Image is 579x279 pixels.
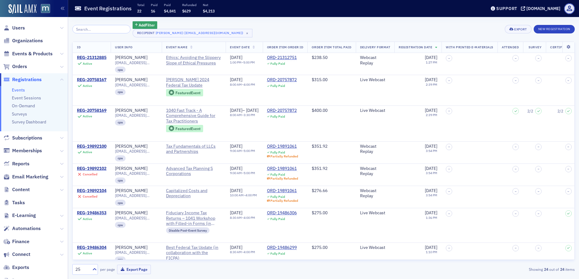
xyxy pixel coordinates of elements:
span: $4,841 [164,9,176,13]
div: [PERSON_NAME] [115,166,147,171]
a: [PERSON_NAME] [115,77,147,83]
a: REG-19892102 [77,166,106,171]
div: Active [83,217,92,221]
span: – [538,212,539,215]
div: cpa [115,155,126,161]
span: – [538,167,539,171]
time: 4:00 PM [245,193,257,197]
p: Paid [151,3,158,7]
span: – [515,145,517,149]
a: Fiduciary Income Tax Returns – 1041 Workshop with Filled-in Forms (in collaboration with the FICPA) [166,210,221,226]
div: REG-20758169 [77,108,106,113]
div: Fully Paid [270,173,285,177]
a: SailAMX [9,4,36,14]
div: Fully Paid [270,195,285,199]
a: ORD-19486306 [267,210,297,216]
span: [DATE] [425,210,437,215]
a: Reports [3,160,29,167]
span: Order Item Total Paid [312,45,351,49]
span: Content [12,186,30,193]
a: Events [12,87,25,93]
span: [EMAIL_ADDRESS][DOMAIN_NAME] [115,83,158,87]
div: – [230,250,255,254]
div: ORD-19891061 [267,144,298,149]
span: Memberships [12,147,42,154]
time: 1:27 PM [426,60,437,64]
time: 8:30 AM [230,250,242,254]
div: Export [514,28,527,31]
div: Featured Event [175,127,200,130]
time: 3:30 PM [244,113,255,117]
a: Email Marketing [3,174,48,180]
time: 8:30 AM [230,215,242,220]
div: [PERSON_NAME] [115,245,147,250]
div: ORD-19891061 [267,166,298,171]
span: Users [12,25,25,31]
div: – [230,149,255,153]
span: [DATE] [425,166,437,171]
a: On-Demand [12,103,35,108]
a: Tasks [3,199,25,206]
span: [DATE] [230,210,242,215]
div: – [230,171,255,175]
span: Orders [12,63,27,70]
span: $315.00 [312,77,328,82]
span: [DATE] [425,245,437,250]
div: [PERSON_NAME] [115,210,147,216]
div: Active [83,84,92,88]
a: [PERSON_NAME] [115,55,147,60]
div: cpa [115,257,126,263]
strong: 24 [559,267,565,272]
div: Disable Post-Event Survey [166,227,210,233]
span: $629 [182,9,191,13]
a: [PERSON_NAME] [115,144,147,149]
a: Content [3,186,30,193]
span: Automations [12,225,41,232]
span: Don Farmer’s 2024 Federal Tax Update [166,77,221,88]
a: Tax Fundamentals of LLCs and Partnerships [166,144,221,154]
span: Delivery Format [360,45,390,49]
div: cpa [115,67,126,73]
span: – [515,190,517,193]
span: – [567,57,569,60]
div: Fully Paid [270,84,285,88]
label: per page [100,267,115,272]
span: Event Date [230,45,250,49]
span: – [538,57,539,60]
span: – [515,212,517,215]
div: Partially Refunded [270,199,298,203]
span: 22 [137,9,141,13]
div: Webcast Replay [360,166,390,177]
a: [PERSON_NAME] [115,108,147,113]
span: Event Name [166,45,187,49]
a: Orders [3,63,27,70]
a: ORD-21312751 [267,55,297,60]
span: Ethics: Avoiding the Slippery Slope of Ethical Pressures [166,55,221,66]
div: – [230,216,255,220]
span: – [448,79,450,82]
a: ORD-20757872 [267,77,297,83]
a: REG-21312885 [77,55,106,60]
span: Organizations [12,37,43,44]
span: [EMAIL_ADDRESS][DOMAIN_NAME] [115,60,158,65]
div: Active [83,251,92,255]
div: REG-20758167 [77,77,106,83]
button: New Registration [534,25,575,33]
a: Advanced Tax Planning S Corporations [166,166,221,177]
span: – [515,79,517,82]
div: REG-19486304 [77,245,106,250]
span: 1040 Fast Track - A Comprehensive Guide for Tax Practitioners [166,108,221,124]
time: 9:00 AM [230,171,242,175]
div: Fully Paid [270,115,285,119]
span: – [515,167,517,171]
div: Fully Paid [270,217,285,221]
span: – [448,212,450,215]
a: View Homepage [36,4,50,14]
span: [DATE] [230,245,242,250]
div: – [230,193,257,197]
